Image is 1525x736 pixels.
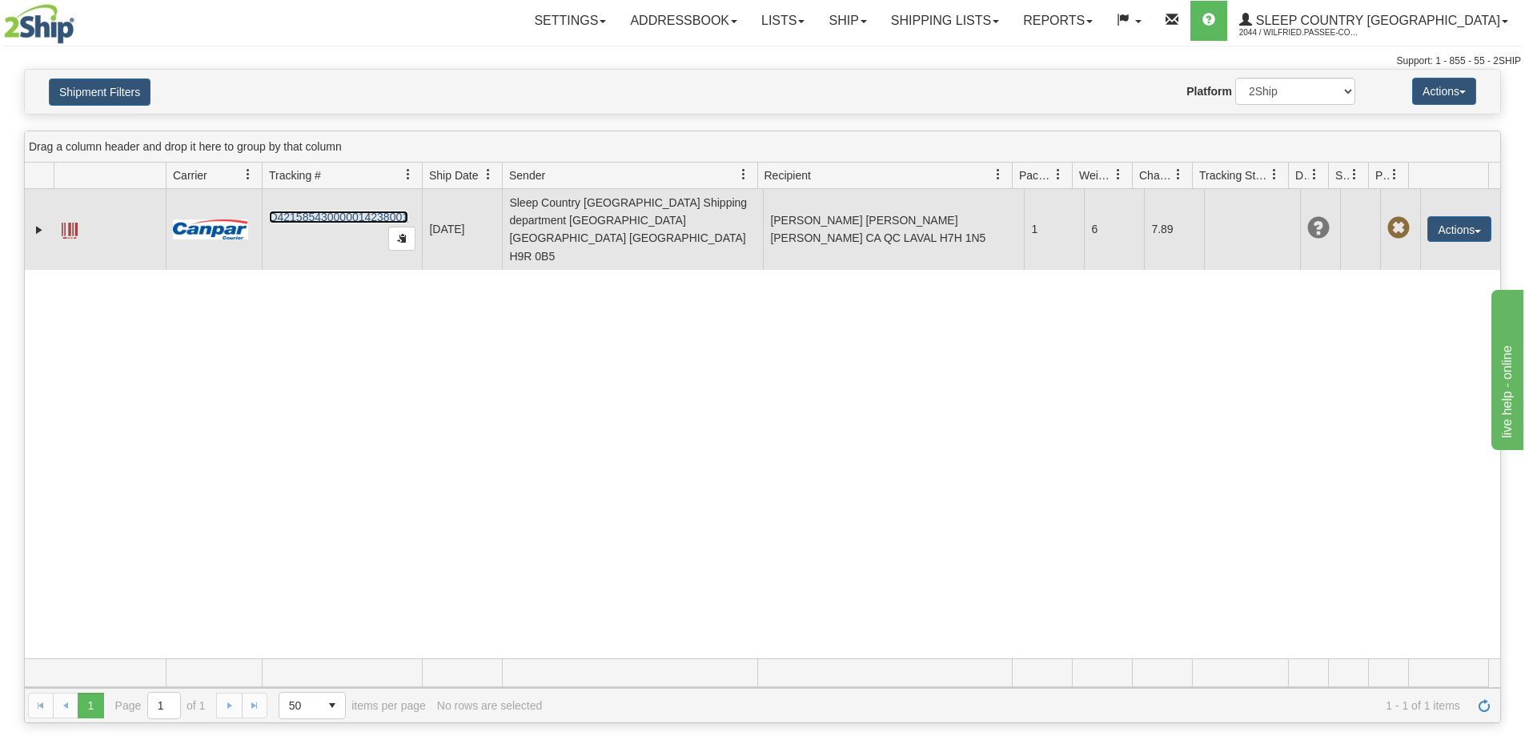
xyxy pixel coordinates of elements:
span: Page 1 [78,693,103,718]
a: Label [62,215,78,241]
span: Delivery Status [1295,167,1309,183]
a: Sender filter column settings [730,161,757,188]
a: Ship Date filter column settings [475,161,502,188]
td: 6 [1084,189,1144,270]
div: grid grouping header [25,131,1500,163]
span: Page sizes drop down [279,692,346,719]
a: Shipment Issues filter column settings [1341,161,1368,188]
a: Refresh [1471,693,1497,718]
span: Weight [1079,167,1113,183]
span: 1 - 1 of 1 items [553,699,1460,712]
span: items per page [279,692,426,719]
span: Recipient [765,167,811,183]
a: Pickup Status filter column settings [1381,161,1408,188]
span: Pickup Status [1375,167,1389,183]
span: Pickup Not Assigned [1387,217,1410,239]
a: Charge filter column settings [1165,161,1192,188]
button: Actions [1427,216,1491,242]
a: Reports [1011,1,1105,41]
button: Shipment Filters [49,78,150,106]
a: Tracking # filter column settings [395,161,422,188]
span: Tracking Status [1199,167,1269,183]
a: Shipping lists [879,1,1011,41]
input: Page 1 [148,693,180,718]
span: Shipment Issues [1335,167,1349,183]
span: Tracking # [269,167,321,183]
span: Packages [1019,167,1053,183]
td: 1 [1024,189,1084,270]
span: Ship Date [429,167,478,183]
td: 7.89 [1144,189,1204,270]
a: Delivery Status filter column settings [1301,161,1328,188]
button: Actions [1412,78,1476,105]
span: 50 [289,698,310,714]
a: Recipient filter column settings [985,161,1012,188]
td: [PERSON_NAME] [PERSON_NAME] [PERSON_NAME] CA QC LAVAL H7H 1N5 [763,189,1024,270]
td: [DATE] [422,189,502,270]
a: Sleep Country [GEOGRAPHIC_DATA] 2044 / Wilfried.Passee-Coutrin [1227,1,1520,41]
td: Sleep Country [GEOGRAPHIC_DATA] Shipping department [GEOGRAPHIC_DATA] [GEOGRAPHIC_DATA] [GEOGRAPH... [502,189,763,270]
a: Settings [522,1,618,41]
span: select [319,693,345,718]
span: Page of 1 [115,692,206,719]
div: live help - online [12,10,148,29]
a: Tracking Status filter column settings [1261,161,1288,188]
span: Charge [1139,167,1173,183]
a: Addressbook [618,1,749,41]
iframe: chat widget [1488,286,1523,449]
span: 2044 / Wilfried.Passee-Coutrin [1239,25,1359,41]
img: logo2044.jpg [4,4,74,44]
button: Copy to clipboard [388,227,415,251]
a: Weight filter column settings [1105,161,1132,188]
div: No rows are selected [437,699,543,712]
span: Unknown [1307,217,1330,239]
span: Sender [509,167,545,183]
label: Platform [1186,83,1232,99]
a: Packages filter column settings [1045,161,1072,188]
img: 14 - Canpar [173,219,248,239]
a: Expand [31,222,47,238]
span: Carrier [173,167,207,183]
a: Lists [749,1,817,41]
div: Support: 1 - 855 - 55 - 2SHIP [4,54,1521,68]
a: Carrier filter column settings [235,161,262,188]
a: D421585430000014238001 [269,211,408,223]
a: Ship [817,1,878,41]
span: Sleep Country [GEOGRAPHIC_DATA] [1252,14,1500,27]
